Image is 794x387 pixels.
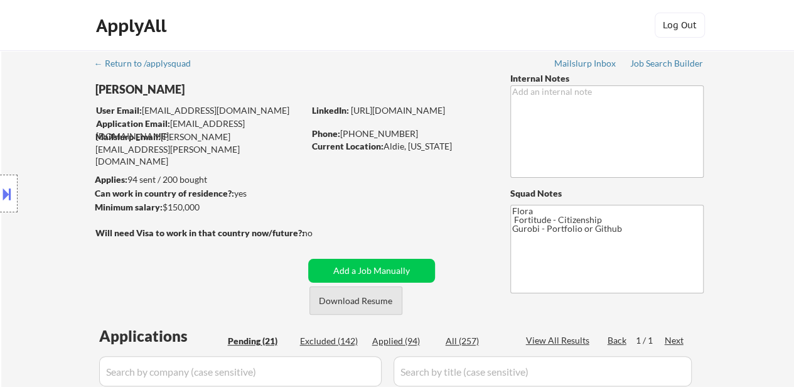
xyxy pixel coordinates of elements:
[630,59,704,68] div: Job Search Builder
[96,15,170,36] div: ApplyAll
[312,140,490,153] div: Aldie, [US_STATE]
[608,334,628,347] div: Back
[526,334,593,347] div: View All Results
[99,329,223,344] div: Applications
[312,128,490,140] div: [PHONE_NUMBER]
[554,58,617,71] a: Mailslurp Inbox
[510,72,704,85] div: Internal Notes
[94,59,203,68] div: ← Return to /applysquad
[630,58,704,71] a: Job Search Builder
[554,59,617,68] div: Mailslurp Inbox
[636,334,665,347] div: 1 / 1
[228,335,291,347] div: Pending (21)
[655,13,705,38] button: Log Out
[312,105,349,116] strong: LinkedIn:
[309,286,402,315] button: Download Resume
[300,335,363,347] div: Excluded (142)
[312,141,384,151] strong: Current Location:
[351,105,445,116] a: [URL][DOMAIN_NAME]
[94,58,203,71] a: ← Return to /applysquad
[99,356,382,386] input: Search by company (case sensitive)
[510,187,704,200] div: Squad Notes
[312,128,340,139] strong: Phone:
[308,259,435,283] button: Add a Job Manually
[446,335,508,347] div: All (257)
[303,227,338,239] div: no
[394,356,692,386] input: Search by title (case sensitive)
[372,335,435,347] div: Applied (94)
[665,334,685,347] div: Next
